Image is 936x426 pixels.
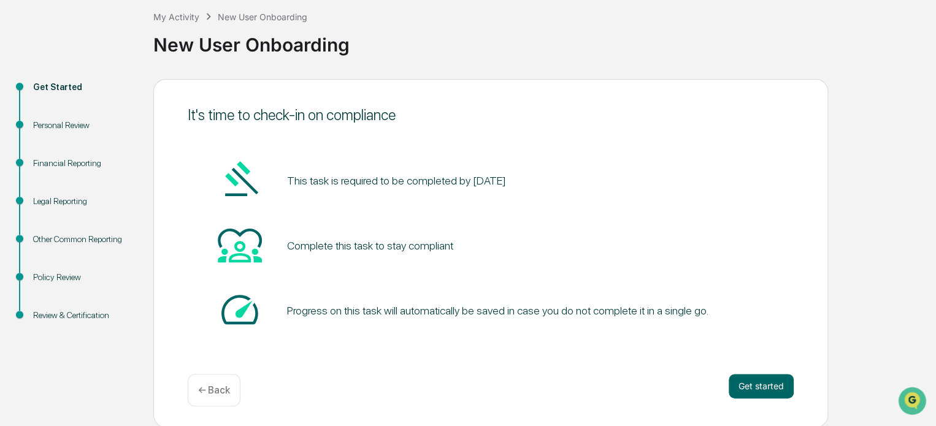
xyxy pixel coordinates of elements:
div: Personal Review [33,119,134,132]
div: 🗄️ [89,156,99,165]
img: Gavel [218,158,262,202]
div: Other Common Reporting [33,233,134,246]
div: Financial Reporting [33,157,134,170]
a: Powered byPylon [86,207,148,217]
div: Complete this task to stay compliant [286,239,453,252]
div: Legal Reporting [33,195,134,208]
pre: This task is required to be completed by [DATE] [286,172,505,189]
a: 🖐️Preclearance [7,150,84,172]
span: Preclearance [25,154,79,167]
p: How can we help? [12,26,223,45]
p: ← Back [198,384,230,396]
div: Review & Certification [33,309,134,322]
button: Get started [729,374,794,398]
div: We're available if you need us! [42,106,155,116]
div: Progress on this task will automatically be saved in case you do not complete it in a single go. [286,304,708,317]
iframe: Open customer support [897,386,930,419]
a: 🔎Data Lookup [7,173,82,195]
img: Speed-dial [218,287,262,332]
div: It's time to check-in on compliance [188,106,794,124]
div: New User Onboarding [218,12,307,22]
img: Heart [218,223,262,267]
a: 🗄️Attestations [84,150,157,172]
div: 🔎 [12,179,22,189]
div: My Activity [153,12,199,22]
div: 🖐️ [12,156,22,165]
div: Get Started [33,81,134,94]
button: Start new chat [209,97,223,112]
span: Pylon [122,208,148,217]
div: Policy Review [33,271,134,284]
div: Start new chat [42,94,201,106]
span: Data Lookup [25,178,77,190]
div: New User Onboarding [153,24,930,56]
span: Attestations [101,154,152,167]
img: 1746055101610-c473b297-6a78-478c-a979-82029cc54cd1 [12,94,34,116]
